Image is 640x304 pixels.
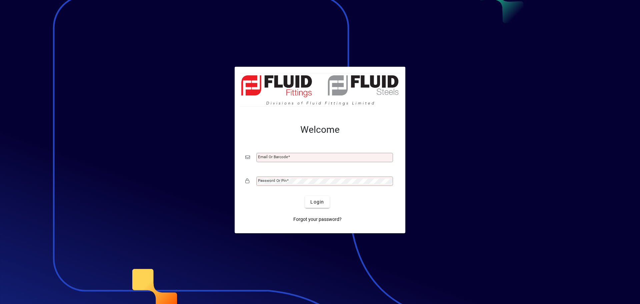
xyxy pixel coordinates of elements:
span: Forgot your password? [293,216,342,223]
mat-label: Email or Barcode [258,155,288,159]
a: Forgot your password? [291,213,344,225]
h2: Welcome [245,124,395,135]
span: Login [310,199,324,206]
mat-label: Password or Pin [258,178,287,183]
button: Login [305,196,329,208]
